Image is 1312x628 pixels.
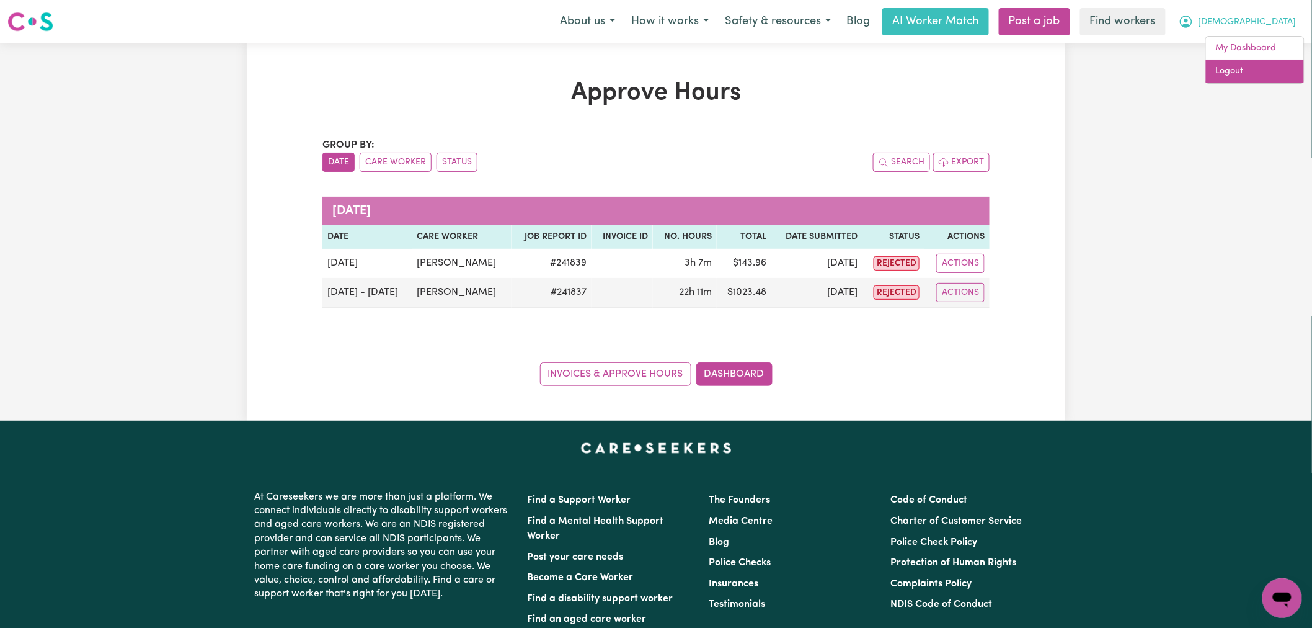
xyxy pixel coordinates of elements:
a: Find workers [1080,8,1166,35]
a: Post a job [999,8,1070,35]
a: Code of Conduct [891,495,968,505]
a: Logout [1206,60,1304,83]
a: Police Checks [709,558,771,568]
a: Media Centre [709,516,773,526]
a: AI Worker Match [882,8,989,35]
td: # 241839 [512,249,592,278]
a: Testimonials [709,599,765,609]
h1: Approve Hours [322,78,990,108]
iframe: Button to launch messaging window [1262,578,1302,618]
button: Safety & resources [717,9,839,35]
a: Complaints Policy [891,579,972,589]
a: Careseekers logo [7,7,53,36]
th: Status [862,225,924,249]
span: 3 hours 7 minutes [685,258,712,268]
a: Blog [839,8,877,35]
div: My Account [1205,36,1305,84]
img: Careseekers logo [7,11,53,33]
span: rejected [874,256,920,271]
td: [DATE] [771,249,862,278]
td: [DATE] - [DATE] [322,278,412,308]
button: sort invoices by care worker [360,153,432,172]
p: At Careseekers we are more than just a platform. We connect individuals directly to disability su... [254,485,512,606]
span: rejected [874,285,920,300]
span: Group by: [322,140,375,150]
td: [DATE] [322,249,412,278]
a: Dashboard [696,362,773,386]
th: No. Hours [653,225,717,249]
a: Find a Mental Health Support Worker [527,516,663,541]
a: Charter of Customer Service [891,516,1022,526]
a: Protection of Human Rights [891,558,1017,568]
button: Export [933,153,990,172]
a: Blog [709,537,729,547]
a: Careseekers home page [581,443,732,453]
button: sort invoices by date [322,153,355,172]
a: NDIS Code of Conduct [891,599,993,609]
button: How it works [623,9,717,35]
td: $ 1023.48 [717,278,771,308]
th: Invoice ID [592,225,653,249]
a: The Founders [709,495,770,505]
td: [DATE] [771,278,862,308]
th: Total [717,225,771,249]
a: Find a Support Worker [527,495,631,505]
a: Find a disability support worker [527,594,673,604]
th: Job Report ID [512,225,592,249]
th: Date Submitted [771,225,862,249]
button: My Account [1171,9,1305,35]
td: # 241837 [512,278,592,308]
th: Care worker [412,225,512,249]
button: sort invoices by paid status [437,153,477,172]
a: Become a Care Worker [527,573,633,583]
a: Police Check Policy [891,537,978,547]
td: $ 143.96 [717,249,771,278]
button: Search [873,153,930,172]
button: Actions [936,254,985,273]
a: Find an aged care worker [527,614,646,624]
span: [DEMOGRAPHIC_DATA] [1199,16,1296,29]
span: 22 hours 11 minutes [679,287,712,297]
a: Insurances [709,579,758,589]
a: Post your care needs [527,552,623,562]
a: My Dashboard [1206,37,1304,60]
th: Actions [924,225,990,249]
td: [PERSON_NAME] [412,249,512,278]
button: Actions [936,283,985,302]
td: [PERSON_NAME] [412,278,512,308]
caption: [DATE] [322,197,990,225]
a: Invoices & Approve Hours [540,362,691,386]
th: Date [322,225,412,249]
button: About us [552,9,623,35]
